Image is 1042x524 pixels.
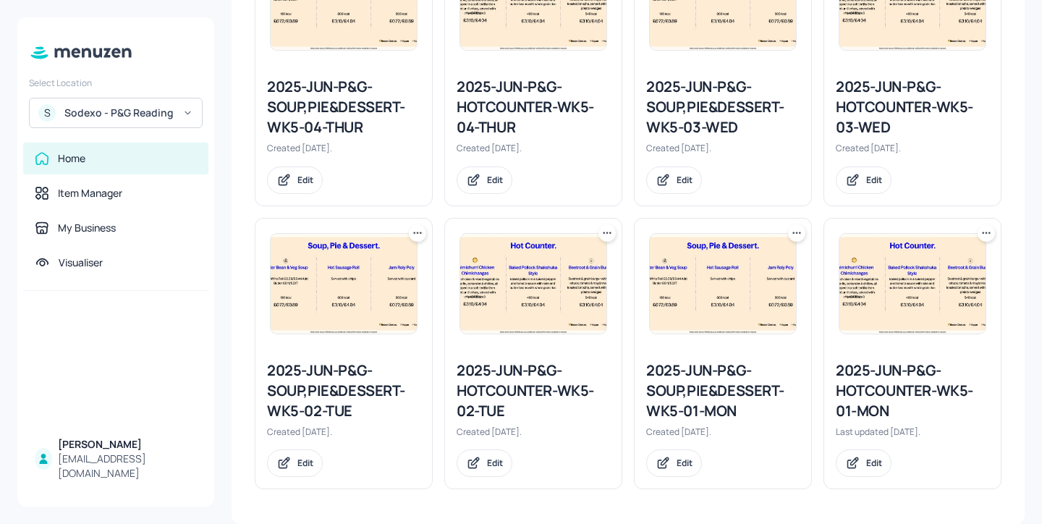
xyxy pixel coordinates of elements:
[646,77,800,138] div: 2025-JUN-P&G-SOUP,PIE&DESSERT-WK5-03-WED
[487,457,503,469] div: Edit
[646,426,800,438] div: Created [DATE].
[457,77,610,138] div: 2025-JUN-P&G-HOTCOUNTER-WK5-04-THUR
[267,142,420,154] div: Created [DATE].
[58,437,197,452] div: [PERSON_NAME]
[58,452,197,481] div: [EMAIL_ADDRESS][DOMAIN_NAME]
[59,255,103,270] div: Visualiser
[650,234,796,334] img: 2025-05-19-1747656973058lt71nktjhk.jpeg
[64,106,174,120] div: Sodexo - P&G Reading
[267,77,420,138] div: 2025-JUN-P&G-SOUP,PIE&DESSERT-WK5-04-THUR
[457,426,610,438] div: Created [DATE].
[677,174,692,186] div: Edit
[58,221,116,235] div: My Business
[836,142,989,154] div: Created [DATE].
[58,151,85,166] div: Home
[457,142,610,154] div: Created [DATE].
[866,174,882,186] div: Edit
[297,457,313,469] div: Edit
[866,457,882,469] div: Edit
[29,77,203,89] div: Select Location
[38,104,56,122] div: S
[457,360,610,421] div: 2025-JUN-P&G-HOTCOUNTER-WK5-02-TUE
[297,174,313,186] div: Edit
[677,457,692,469] div: Edit
[271,234,417,334] img: 2025-05-19-1747656973058lt71nktjhk.jpeg
[267,360,420,421] div: 2025-JUN-P&G-SOUP,PIE&DESSERT-WK5-02-TUE
[646,360,800,421] div: 2025-JUN-P&G-SOUP,PIE&DESSERT-WK5-01-MON
[460,234,606,334] img: 2025-05-19-1747663521196fi62lr3cnl.jpeg
[58,186,122,200] div: Item Manager
[836,360,989,421] div: 2025-JUN-P&G-HOTCOUNTER-WK5-01-MON
[487,174,503,186] div: Edit
[267,426,420,438] div: Created [DATE].
[836,77,989,138] div: 2025-JUN-P&G-HOTCOUNTER-WK5-03-WED
[836,426,989,438] div: Last updated [DATE].
[646,142,800,154] div: Created [DATE].
[839,234,986,334] img: 2025-05-19-1747663521196fi62lr3cnl.jpeg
